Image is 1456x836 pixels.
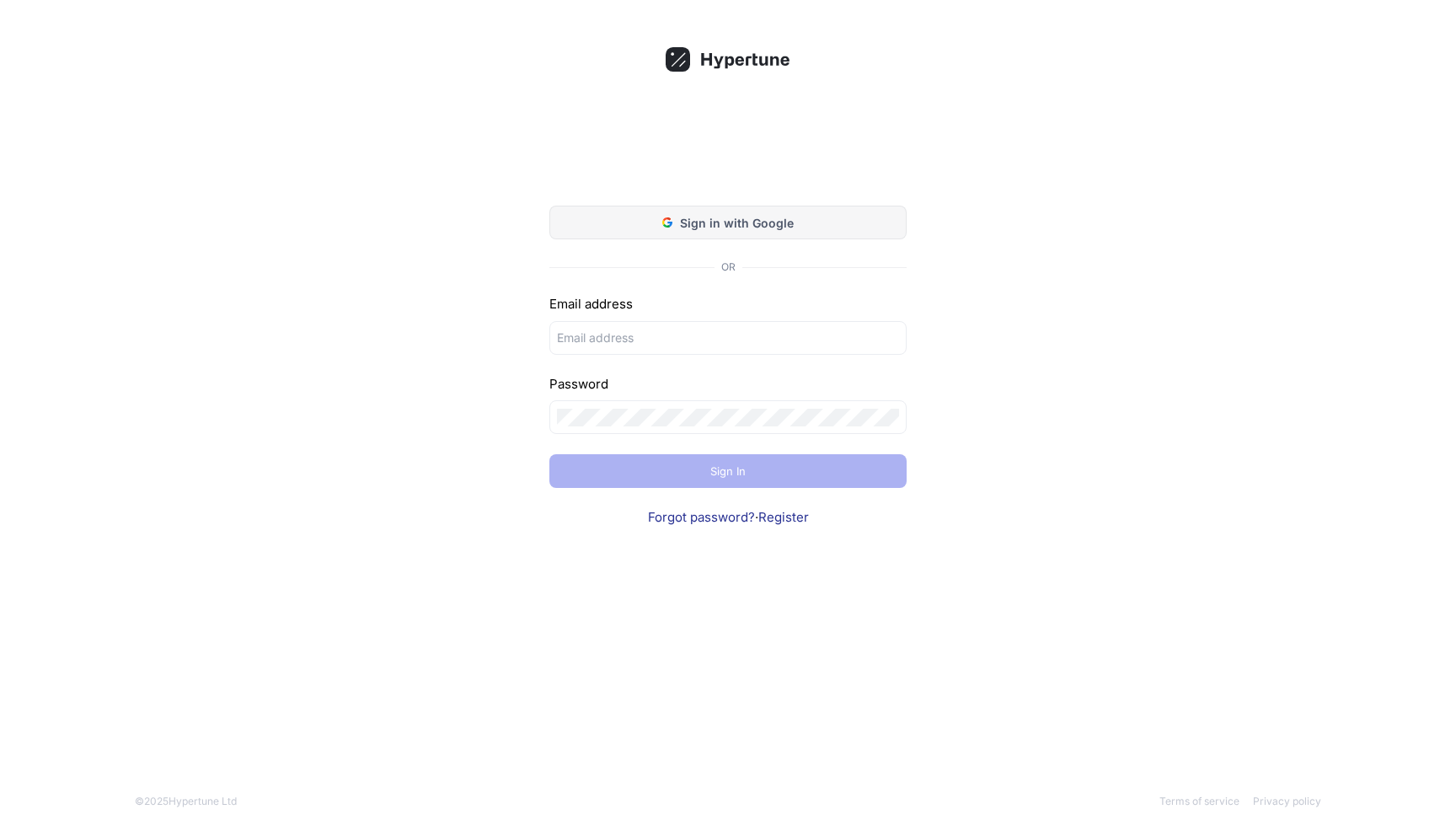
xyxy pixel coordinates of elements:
[1253,795,1321,807] a: Privacy policy
[549,508,907,528] div: ·
[549,375,907,394] div: Password
[758,509,809,525] a: Register
[549,454,907,488] button: Sign In
[721,260,736,275] div: OR
[1159,795,1239,807] a: Terms of service
[135,794,237,809] div: © 2025 Hypertune Ltd
[557,329,899,346] input: Email address
[680,214,794,232] span: Sign in with Google
[648,509,755,525] a: Forgot password?
[549,295,907,314] div: Email address
[549,206,907,239] button: Sign in with Google
[710,466,746,476] span: Sign In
